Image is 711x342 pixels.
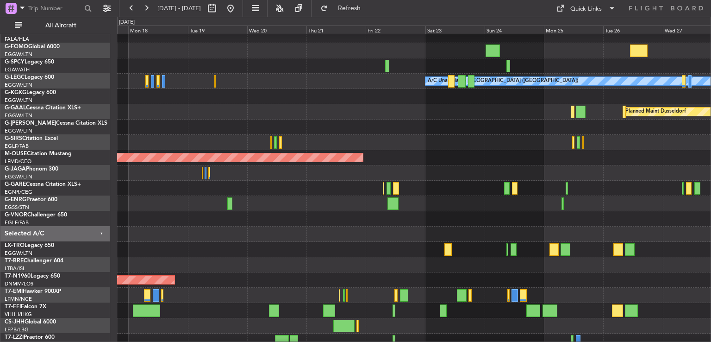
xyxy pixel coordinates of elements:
[5,112,32,119] a: EGGW/LTN
[5,304,46,310] a: T7-FFIFalcon 7X
[5,182,26,187] span: G-GARE
[425,25,485,34] div: Sat 23
[5,120,107,126] a: G-[PERSON_NAME]Cessna Citation XLS
[5,289,61,294] a: T7-EMIHawker 900XP
[5,59,25,65] span: G-SPCY
[5,97,32,104] a: EGGW/LTN
[5,151,72,157] a: M-OUSECitation Mustang
[5,219,29,226] a: EGLF/FAB
[5,212,67,218] a: G-VNORChallenger 650
[5,182,81,187] a: G-GARECessna Citation XLS+
[5,75,54,80] a: G-LEGCLegacy 600
[5,258,63,264] a: T7-BREChallenger 604
[5,120,56,126] span: G-[PERSON_NAME]
[10,18,100,33] button: All Aircraft
[5,335,24,340] span: T7-LZZI
[5,151,27,157] span: M-OUSE
[5,289,23,294] span: T7-EMI
[5,136,22,141] span: G-SIRS
[5,326,29,333] a: LFPB/LBG
[5,273,60,279] a: T7-N1960Legacy 650
[157,4,201,13] span: [DATE] - [DATE]
[5,136,58,141] a: G-SIRSCitation Excel
[5,59,54,65] a: G-SPCYLegacy 650
[5,335,55,340] a: T7-LZZIPraetor 600
[128,25,187,34] div: Mon 18
[5,280,33,287] a: DNMM/LOS
[119,19,135,26] div: [DATE]
[552,1,620,16] button: Quick Links
[5,273,31,279] span: T7-N1960
[5,243,25,248] span: LX-TRO
[5,250,32,257] a: EGGW/LTN
[247,25,306,34] div: Wed 20
[5,204,29,211] a: EGSS/STN
[5,212,27,218] span: G-VNOR
[603,25,662,34] div: Tue 26
[5,197,26,203] span: G-ENRG
[5,258,24,264] span: T7-BRE
[5,82,32,89] a: EGGW/LTN
[5,143,29,150] a: EGLF/FAB
[5,127,32,134] a: EGGW/LTN
[5,51,32,58] a: EGGW/LTN
[570,5,602,14] div: Quick Links
[5,319,56,325] a: CS-JHHGlobal 6000
[5,90,26,95] span: G-KGKG
[5,166,58,172] a: G-JAGAPhenom 300
[5,105,26,111] span: G-GAAL
[5,243,54,248] a: LX-TROLegacy 650
[24,22,98,29] span: All Aircraft
[5,265,25,272] a: LTBA/ISL
[5,90,56,95] a: G-KGKGLegacy 600
[5,44,60,50] a: G-FOMOGlobal 6000
[5,304,21,310] span: T7-FFI
[428,74,578,88] div: A/C Unavailable [GEOGRAPHIC_DATA] ([GEOGRAPHIC_DATA])
[485,25,544,34] div: Sun 24
[366,25,425,34] div: Fri 22
[316,1,372,16] button: Refresh
[5,105,81,111] a: G-GAALCessna Citation XLS+
[5,296,32,303] a: LFMN/NCE
[5,189,32,196] a: EGNR/CEG
[28,1,81,15] input: Trip Number
[5,173,32,180] a: EGGW/LTN
[5,158,31,165] a: LFMD/CEQ
[188,25,247,34] div: Tue 19
[5,75,25,80] span: G-LEGC
[5,36,29,43] a: FALA/HLA
[5,311,32,318] a: VHHH/HKG
[306,25,366,34] div: Thu 21
[5,166,26,172] span: G-JAGA
[5,44,28,50] span: G-FOMO
[5,319,25,325] span: CS-JHH
[5,197,57,203] a: G-ENRGPraetor 600
[5,66,30,73] a: LGAV/ATH
[330,5,369,12] span: Refresh
[544,25,603,34] div: Mon 25
[625,105,686,119] div: Planned Maint Dusseldorf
